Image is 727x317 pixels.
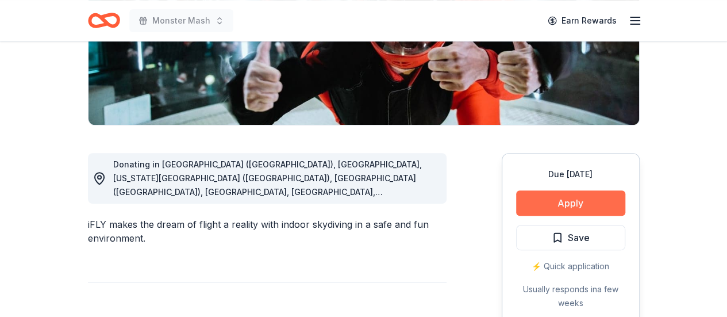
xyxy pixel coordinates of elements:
a: Home [88,7,120,34]
button: Apply [516,190,625,216]
div: Due [DATE] [516,167,625,181]
div: ⚡️ Quick application [516,259,625,273]
span: Save [568,230,590,245]
a: Earn Rewards [541,10,624,31]
button: Monster Mash [129,9,233,32]
div: Usually responds in a few weeks [516,282,625,310]
button: Save [516,225,625,250]
span: Monster Mash [152,14,210,28]
div: iFLY makes the dream of flight a reality with indoor skydiving in a safe and fun environment. [88,217,447,245]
